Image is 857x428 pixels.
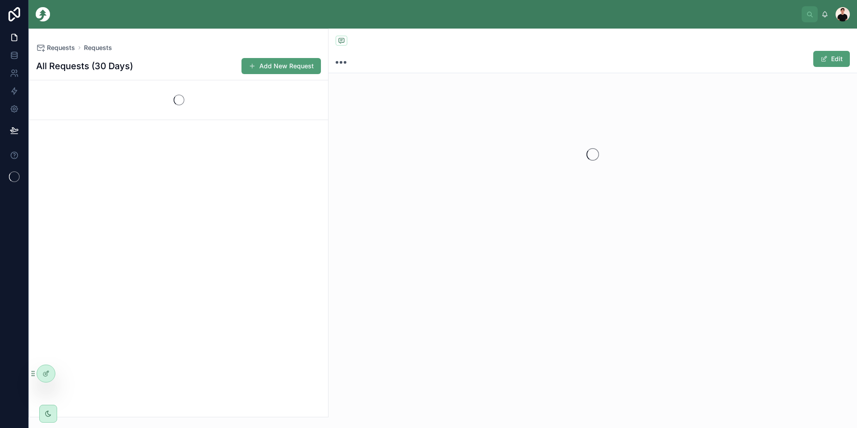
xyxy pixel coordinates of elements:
[47,43,75,52] span: Requests
[84,43,112,52] a: Requests
[57,4,802,8] div: scrollable content
[36,7,50,21] img: App logo
[36,43,75,52] a: Requests
[241,58,321,74] button: Add New Request
[813,51,850,67] button: Edit
[36,60,133,72] h1: All Requests (30 Days)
